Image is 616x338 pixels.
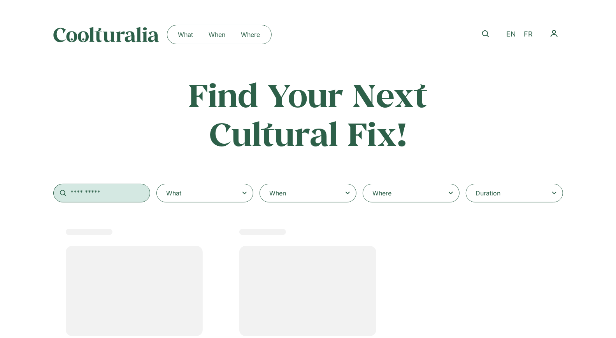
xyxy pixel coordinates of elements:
a: Where [233,28,268,41]
a: What [170,28,201,41]
div: When [269,188,286,198]
a: FR [520,29,537,40]
a: EN [502,29,520,40]
span: EN [506,30,516,38]
a: When [201,28,233,41]
div: What [166,188,181,198]
div: Where [372,188,391,198]
div: Duration [476,188,500,198]
nav: Menu [170,28,268,41]
h2: Find Your Next Cultural Fix! [155,75,461,153]
button: Menu Toggle [545,25,563,43]
nav: Menu [545,25,563,43]
span: FR [524,30,533,38]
